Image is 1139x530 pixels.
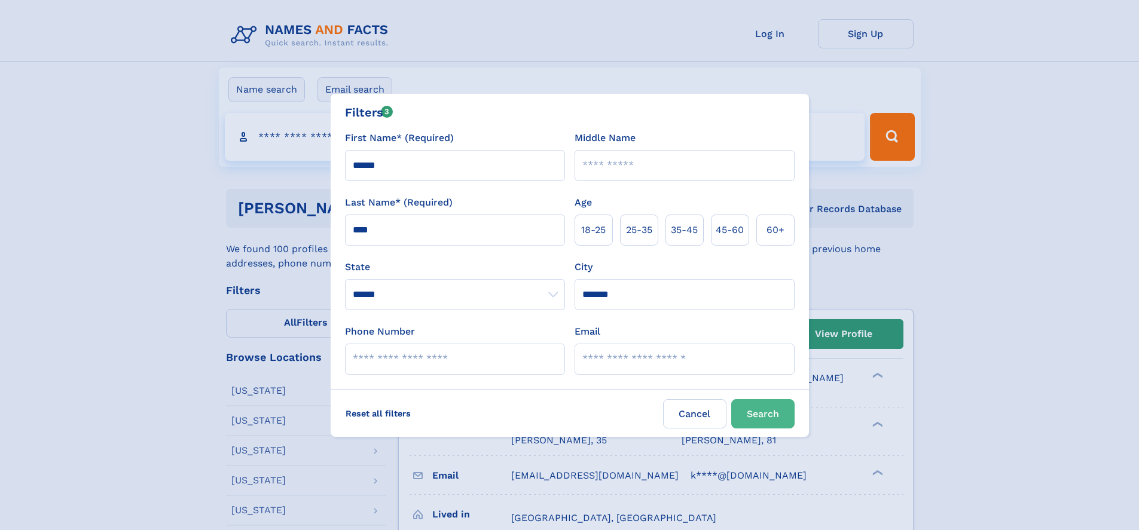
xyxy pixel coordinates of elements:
[671,223,698,237] span: 35‑45
[575,260,593,274] label: City
[731,399,795,428] button: Search
[338,399,419,428] label: Reset all filters
[345,131,454,145] label: First Name* (Required)
[575,324,600,339] label: Email
[345,324,415,339] label: Phone Number
[663,399,726,428] label: Cancel
[575,131,636,145] label: Middle Name
[626,223,652,237] span: 25‑35
[575,195,592,210] label: Age
[345,260,565,274] label: State
[716,223,744,237] span: 45‑60
[767,223,784,237] span: 60+
[581,223,606,237] span: 18‑25
[345,103,393,121] div: Filters
[345,195,453,210] label: Last Name* (Required)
